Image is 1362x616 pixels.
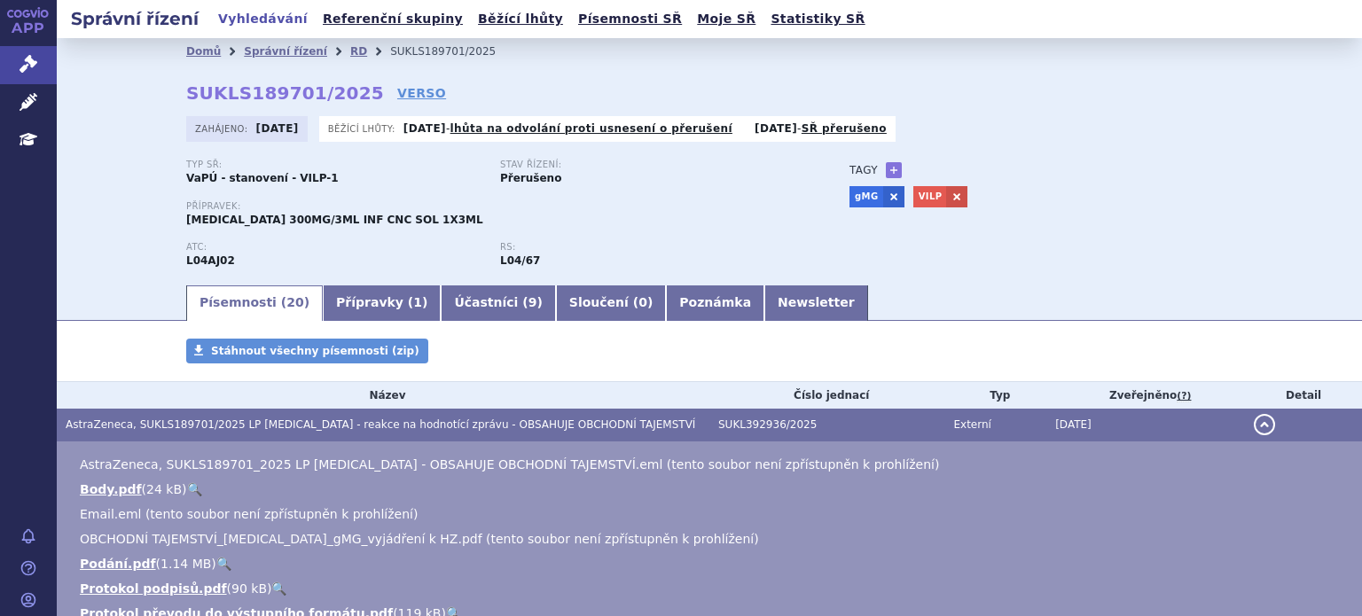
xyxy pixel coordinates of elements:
a: lhůta na odvolání proti usnesení o přerušení [450,122,732,135]
h2: Správní řízení [57,6,213,31]
a: Moje SŘ [692,7,761,31]
span: 0 [638,295,647,309]
a: Písemnosti SŘ [573,7,687,31]
a: Newsletter [764,285,868,321]
span: Email.eml (tento soubor není zpřístupněn k prohlížení) [80,507,418,521]
span: 20 [286,295,303,309]
a: Poznámka [666,285,764,321]
a: Správní řízení [244,45,327,58]
span: Stáhnout všechny písemnosti (zip) [211,345,419,357]
span: OBCHODNÍ TAJEMSTVÍ_[MEDICAL_DATA]_gMG_vyjádření k HZ.pdf (tento soubor není zpřístupněn k prohlíž... [80,532,759,546]
span: 24 kB [146,482,182,496]
button: detail [1254,414,1275,435]
span: Běžící lhůty: [328,121,399,136]
th: Číslo jednací [709,382,944,409]
td: SUKL392936/2025 [709,409,944,441]
th: Typ [944,382,1046,409]
strong: RAVULIZUMAB [186,254,235,267]
li: ( ) [80,480,1344,498]
strong: VaPÚ - stanovení - VILP-1 [186,172,339,184]
a: Účastníci (9) [441,285,555,321]
p: ATC: [186,242,482,253]
a: Písemnosti (20) [186,285,323,321]
strong: Přerušeno [500,172,561,184]
span: Zahájeno: [195,121,251,136]
h3: Tagy [849,160,878,181]
a: Domů [186,45,221,58]
span: [MEDICAL_DATA] 300MG/3ML INF CNC SOL 1X3ML [186,214,483,226]
a: gMG [849,186,883,207]
abbr: (?) [1177,390,1191,402]
strong: SUKLS189701/2025 [186,82,384,104]
a: SŘ přerušeno [802,122,887,135]
strong: ravulizumab [500,254,540,267]
a: + [886,162,902,178]
span: Externí [953,418,990,431]
a: Protokol podpisů.pdf [80,581,227,596]
th: Zveřejněno [1046,382,1245,409]
p: RS: [500,242,796,253]
p: - [755,121,887,136]
a: Stáhnout všechny písemnosti (zip) [186,339,428,363]
a: Vyhledávání [213,7,313,31]
a: 🔍 [187,482,202,496]
th: Detail [1245,382,1362,409]
span: 1 [413,295,422,309]
a: Podání.pdf [80,557,156,571]
a: Přípravky (1) [323,285,441,321]
span: 1.14 MB [160,557,211,571]
li: ( ) [80,580,1344,597]
strong: [DATE] [755,122,797,135]
a: Běžící lhůty [473,7,568,31]
span: 90 kB [231,581,267,596]
a: Body.pdf [80,482,142,496]
a: 🔍 [271,581,286,596]
strong: [DATE] [403,122,446,135]
a: RD [350,45,367,58]
p: - [403,121,732,136]
a: 🔍 [216,557,231,571]
td: [DATE] [1046,409,1245,441]
a: VILP [913,186,947,207]
a: Referenční skupiny [317,7,468,31]
a: VERSO [397,84,446,102]
span: 9 [528,295,537,309]
li: ( ) [80,555,1344,573]
li: SUKLS189701/2025 [390,38,519,65]
p: Stav řízení: [500,160,796,170]
span: AstraZeneca, SUKLS189701/2025 LP Ultomiris - reakce na hodnotící zprávu - OBSAHUJE OBCHODNÍ TAJEM... [66,418,695,431]
span: AstraZeneca, SUKLS189701_2025 LP [MEDICAL_DATA] - OBSAHUJE OBCHODNÍ TAJEMSTVÍ.eml (tento soubor n... [80,457,939,472]
p: Přípravek: [186,201,814,212]
a: Sloučení (0) [556,285,666,321]
p: Typ SŘ: [186,160,482,170]
th: Název [57,382,709,409]
a: Statistiky SŘ [765,7,870,31]
strong: [DATE] [256,122,299,135]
